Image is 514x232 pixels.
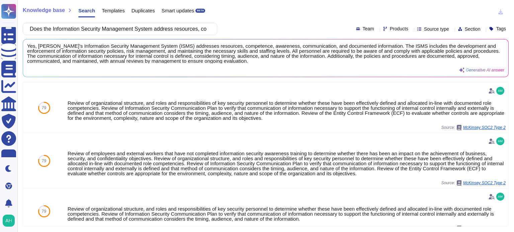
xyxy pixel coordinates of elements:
img: user [496,193,504,201]
span: Generative AI answer [466,68,504,72]
span: 79 [42,106,46,110]
span: Knowledge base [23,8,65,13]
span: 79 [42,209,46,213]
div: Review of organizational structure, and roles and responsibilities of key security personnel to d... [68,206,506,221]
span: Search [78,8,95,13]
span: Templates [102,8,124,13]
div: Review of organizational structure, and roles and responsibilities of key security personnel to d... [68,100,506,121]
span: Yes, [PERSON_NAME]'s Information Security Management System (ISMS) addresses resources, competenc... [27,43,504,63]
img: user [496,87,504,95]
div: BETA [195,9,205,13]
span: Team [363,26,374,31]
span: Source type [424,27,449,31]
button: user [1,213,19,228]
span: Products [390,26,408,31]
span: 79 [42,159,46,163]
img: user [3,215,15,227]
span: Source: [441,226,506,231]
img: user [496,137,504,145]
span: McKinsey SOC2 Type 2 [463,181,506,185]
input: Search a question or template... [26,23,210,35]
div: Review of employees and external workers that have not completed information security awareness t... [68,151,506,176]
span: Source: [441,125,506,130]
span: Section [465,27,481,31]
span: McKinsey SOC2 Type 2 [463,126,506,130]
span: Source: [441,180,506,186]
span: Smart updates [162,8,194,13]
span: Tags [496,26,506,31]
span: Duplicates [132,8,155,13]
